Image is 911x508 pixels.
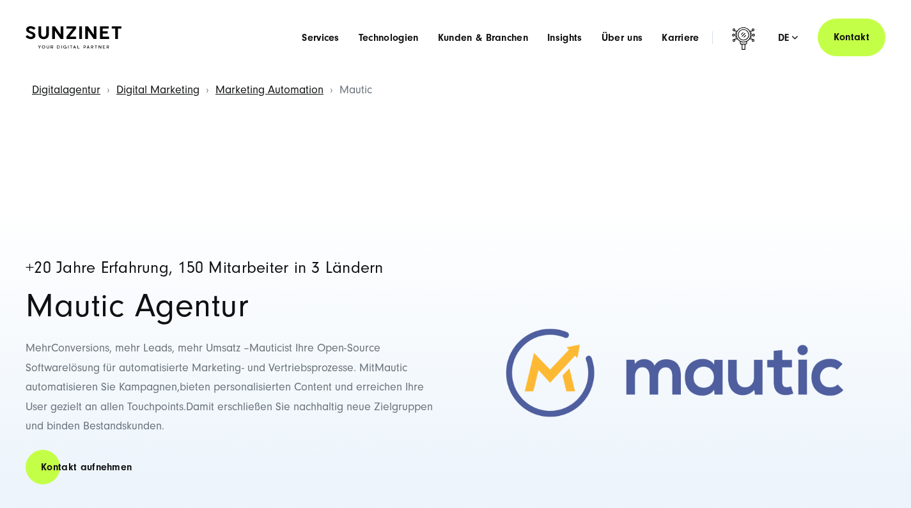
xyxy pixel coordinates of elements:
span: Damit erschließen Sie nachhaltig neue Zielgruppen und binden Bestandskunden. [26,400,433,433]
a: Kontakt aufnehmen [26,449,147,486]
span: ist Ihre Open-Source Softwarelösung für automatisierte Marketing- und Vertriebsprozesse. Mit [26,341,380,374]
a: Technologien [359,31,419,44]
a: Insights [547,31,582,44]
img: SUNZINET Full Service Digital Agentur [26,26,121,49]
a: Über uns [602,31,643,44]
a: Digitalagentur [32,83,100,96]
a: Karriere [662,31,699,44]
a: Digital Marketing [116,83,199,96]
div: de [778,31,798,44]
h1: Mautic Agentur [26,290,447,322]
h4: +20 Jahre Erfahrung, 150 Mitarbeiter in 3 Ländern [26,259,447,277]
a: Kunden & Branchen [438,31,528,44]
span: Mautic [375,361,407,374]
a: Marketing Automation [215,83,323,96]
span: , mehr Leads, mehr Umsatz – [109,341,249,355]
a: Kontakt [818,19,885,56]
span: Mautic [249,341,282,355]
span: Mautic [339,83,372,96]
span: automatisieren Sie Kampagnen, [26,380,180,394]
span: . [183,400,186,413]
a: Services [302,31,339,44]
span: bieten personalisierten Content und erreichen Ihre User gezielt an allen Touchpoints [26,380,424,413]
span: Mehr [26,341,51,355]
span: Conversions [51,341,109,355]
